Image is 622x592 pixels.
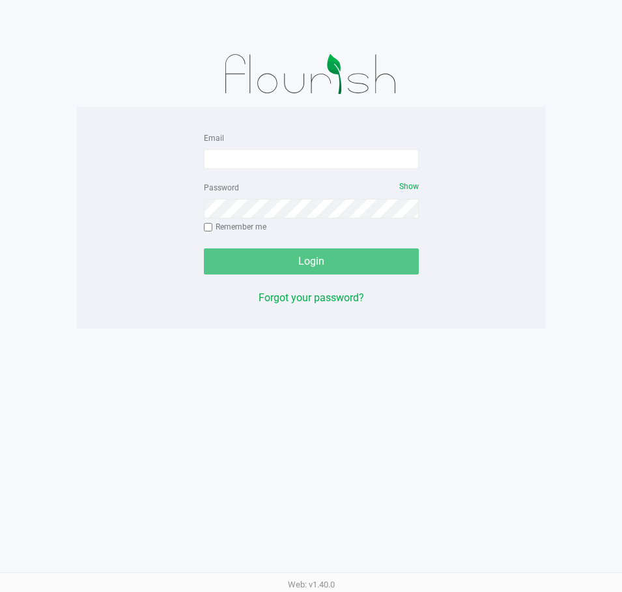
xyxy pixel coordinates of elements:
[204,182,239,194] label: Password
[259,290,364,306] button: Forgot your password?
[288,580,335,589] span: Web: v1.40.0
[204,223,213,232] input: Remember me
[399,182,419,191] span: Show
[204,132,224,144] label: Email
[204,221,266,233] label: Remember me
